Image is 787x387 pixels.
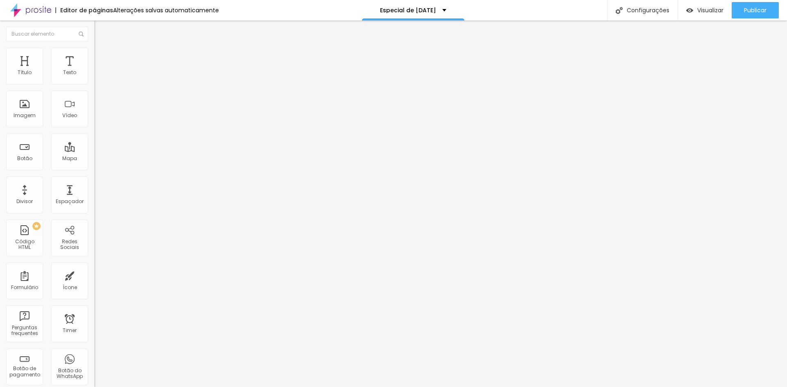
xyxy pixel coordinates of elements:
[79,32,84,36] img: Icone
[732,2,779,18] button: Publicar
[63,70,76,75] div: Texto
[14,113,36,118] div: Imagem
[17,156,32,161] div: Botão
[113,7,219,13] div: Alterações salvas automaticamente
[94,20,787,387] iframe: Editor
[380,7,436,13] p: Especial de [DATE]
[56,199,84,204] div: Espaçador
[53,239,86,251] div: Redes Sociais
[744,7,767,14] span: Publicar
[616,7,623,14] img: Icone
[55,7,113,13] div: Editor de páginas
[8,325,41,337] div: Perguntas frequentes
[63,328,77,333] div: Timer
[62,113,77,118] div: Vídeo
[16,199,33,204] div: Divisor
[62,156,77,161] div: Mapa
[63,285,77,290] div: Ícone
[697,7,723,14] span: Visualizar
[8,239,41,251] div: Código HTML
[6,27,88,41] input: Buscar elemento
[53,368,86,380] div: Botão do WhatsApp
[8,366,41,378] div: Botão de pagamento
[11,285,38,290] div: Formulário
[18,70,32,75] div: Título
[678,2,732,18] button: Visualizar
[686,7,693,14] img: view-1.svg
